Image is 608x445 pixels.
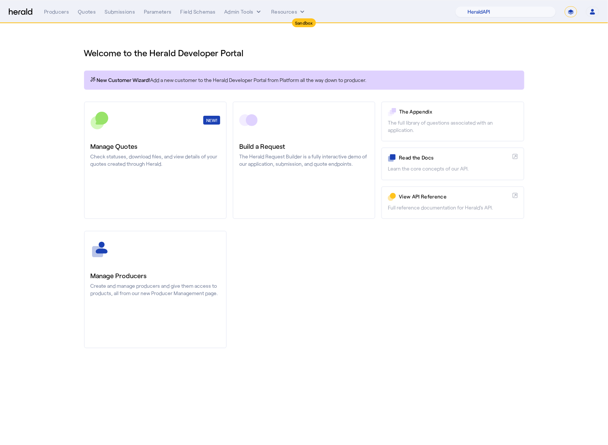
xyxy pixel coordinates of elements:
a: Manage ProducersCreate and manage producers and give them access to products, all from our new Pr... [84,231,227,348]
p: Add a new customer to the Herald Developer Portal from Platform all the way down to producer. [90,76,518,84]
div: Field Schemas [181,8,216,15]
img: Herald Logo [9,8,32,15]
p: The Herald Request Builder is a fully interactive demo of our application, submission, and quote ... [239,153,369,168]
div: NEW! [203,116,220,125]
p: Learn the core concepts of our API. [388,165,517,172]
h3: Manage Producers [91,270,220,281]
p: The Appendix [399,108,517,115]
h1: Welcome to the Herald Developer Portal [84,47,524,59]
a: NEW!Manage QuotesCheck statuses, download files, and view details of your quotes created through ... [84,101,227,219]
span: New Customer Wizard! [97,76,150,84]
a: The AppendixThe full library of questions associated with an application. [381,101,524,141]
p: Full reference documentation for Herald's API. [388,204,517,211]
a: Read the DocsLearn the core concepts of our API. [381,147,524,180]
button: Resources dropdown menu [271,8,306,15]
p: The full library of questions associated with an application. [388,119,517,134]
a: Build a RequestThe Herald Request Builder is a fully interactive demo of our application, submiss... [233,101,375,219]
div: Quotes [78,8,96,15]
div: Submissions [105,8,135,15]
h3: Build a Request [239,141,369,151]
p: Create and manage producers and give them access to products, all from our new Producer Managemen... [91,282,220,297]
p: View API Reference [399,193,509,200]
div: Sandbox [292,18,316,27]
div: Parameters [144,8,172,15]
button: internal dropdown menu [224,8,262,15]
p: Read the Docs [399,154,509,161]
p: Check statuses, download files, and view details of your quotes created through Herald. [91,153,220,168]
div: Producers [44,8,69,15]
h3: Manage Quotes [91,141,220,151]
a: View API ReferenceFull reference documentation for Herald's API. [381,186,524,219]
